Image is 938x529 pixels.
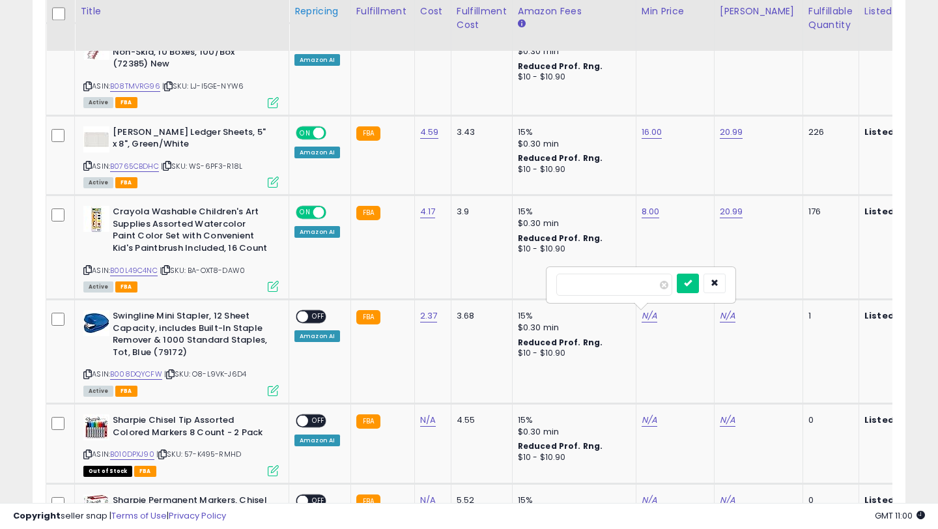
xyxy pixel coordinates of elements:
div: Amazon AI [294,226,340,238]
span: FBA [115,177,137,188]
div: Title [80,5,283,18]
div: $0.30 min [518,138,626,150]
div: 4.55 [457,414,502,426]
div: Repricing [294,5,345,18]
div: Min Price [642,5,709,18]
span: All listings that are currently out of stock and unavailable for purchase on Amazon [83,466,132,477]
div: Cost [420,5,446,18]
small: FBA [356,206,380,220]
div: Fulfillment Cost [457,5,507,32]
div: $0.30 min [518,218,626,229]
span: ON [297,207,313,218]
div: $10 - $10.90 [518,348,626,359]
div: $0.30 min [518,322,626,334]
span: | SKU: BA-OXT8-DAW0 [160,265,245,276]
b: Reduced Prof. Rng. [518,440,603,451]
div: $0.30 min [518,46,626,57]
span: FBA [134,466,156,477]
div: Amazon AI [294,147,340,158]
div: 3.68 [457,310,502,322]
span: OFF [324,207,345,218]
a: Terms of Use [111,509,167,522]
small: FBA [356,414,380,429]
img: 31E98GlfmzL._SL40_.jpg [83,310,109,336]
a: N/A [720,414,735,427]
small: Amazon Fees. [518,18,526,30]
a: 20.99 [720,126,743,139]
div: $10 - $10.90 [518,164,626,175]
span: OFF [308,311,329,322]
div: ASIN: [83,414,279,475]
b: Listed Price: [864,205,924,218]
div: ASIN: [83,206,279,291]
a: B08TMVRG96 [110,81,160,92]
b: Sharpie Chisel Tip Assorted Colored Markers 8 Count - 2 Pack [113,414,271,442]
div: 3.9 [457,206,502,218]
a: B010DPXJ90 [110,449,154,460]
img: 41MOr5kkEyL._SL40_.jpg [83,206,109,232]
div: Amazon AI [294,330,340,342]
b: Listed Price: [864,414,924,426]
span: ON [297,127,313,138]
div: 15% [518,126,626,138]
div: 3.43 [457,126,502,138]
div: Amazon AI [294,54,340,66]
b: ACCO Paper Clips, 1 Size, Economy, Non-Skid, 10 Boxes, 100/Box (72385) New [113,34,271,74]
div: $10 - $10.90 [518,452,626,463]
small: FBA [356,310,380,324]
span: All listings currently available for purchase on Amazon [83,177,113,188]
a: N/A [720,309,735,322]
a: 8.00 [642,205,660,218]
div: 176 [808,206,849,218]
b: Swingline Mini Stapler, 12 Sheet Capacity, includes Built-In Staple Remover & 1000 Standard Stapl... [113,310,271,362]
div: Fulfillment [356,5,409,18]
a: N/A [642,414,657,427]
a: 16.00 [642,126,662,139]
div: Amazon Fees [518,5,631,18]
a: B00L49C4NC [110,265,158,276]
span: | SKU: LJ-I5GE-NYW6 [162,81,244,91]
span: FBA [115,97,137,108]
div: 0 [808,414,849,426]
span: All listings currently available for purchase on Amazon [83,386,113,397]
span: FBA [115,281,137,293]
span: 2025-09-8 11:00 GMT [875,509,925,522]
b: Reduced Prof. Rng. [518,152,603,164]
div: Fulfillable Quantity [808,5,853,32]
div: 1 [808,310,849,322]
img: 51E9QN2PBZL._SL40_.jpg [83,414,109,440]
a: 2.37 [420,309,438,322]
div: ASIN: [83,126,279,187]
div: ASIN: [83,34,279,106]
div: seller snap | | [13,510,226,522]
div: $10 - $10.90 [518,244,626,255]
span: FBA [115,386,137,397]
div: 226 [808,126,849,138]
a: 4.59 [420,126,439,139]
b: [PERSON_NAME] Ledger Sheets, 5" x 8", Green/White [113,126,271,154]
span: | SKU: O8-L9VK-J6D4 [164,369,246,379]
span: All listings currently available for purchase on Amazon [83,281,113,293]
div: 15% [518,206,626,218]
a: B0765CBDHC [110,161,159,172]
b: Listed Price: [864,126,924,138]
div: 15% [518,310,626,322]
div: $0.30 min [518,426,626,438]
div: $10 - $10.90 [518,72,626,83]
strong: Copyright [13,509,61,522]
b: Crayola Washable Children's Art Supplies Assorted Watercolor Paint Color Set with Convenient Kid'... [113,206,271,257]
span: OFF [324,127,345,138]
div: ASIN: [83,310,279,395]
a: N/A [420,414,436,427]
div: [PERSON_NAME] [720,5,797,18]
a: 20.99 [720,205,743,218]
b: Listed Price: [864,309,924,322]
span: All listings currently available for purchase on Amazon [83,97,113,108]
b: Reduced Prof. Rng. [518,233,603,244]
span: OFF [308,416,329,427]
a: 4.17 [420,205,436,218]
span: | SKU: WS-6PF3-R18L [161,161,242,171]
b: Reduced Prof. Rng. [518,61,603,72]
span: | SKU: 57-K495-RMHD [156,449,241,459]
a: B008DQYCFW [110,369,162,380]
